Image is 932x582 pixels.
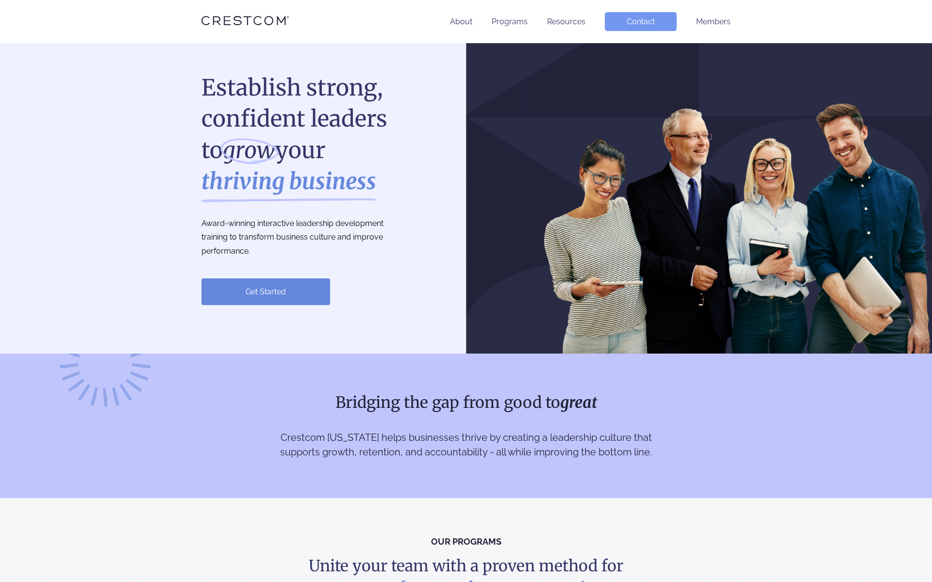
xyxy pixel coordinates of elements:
[605,12,677,31] a: Contact
[560,393,597,412] strong: great
[696,17,731,26] a: Members
[201,72,405,197] h1: Establish strong, confident leaders to your
[223,135,275,166] i: grow
[492,17,528,26] a: Programs
[201,538,731,546] h3: Our Programs
[201,166,376,197] strong: thriving business
[547,17,585,26] a: Resources
[201,217,405,259] p: Award-winning interactive leadership development training to transform business culture and impro...
[276,430,657,459] p: Crestcom [US_STATE] helps businesses thrive by creating a leadership culture that supports growth...
[201,392,731,413] h2: Bridging the gap from good to
[201,278,330,305] a: Get Started
[450,17,472,26] a: About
